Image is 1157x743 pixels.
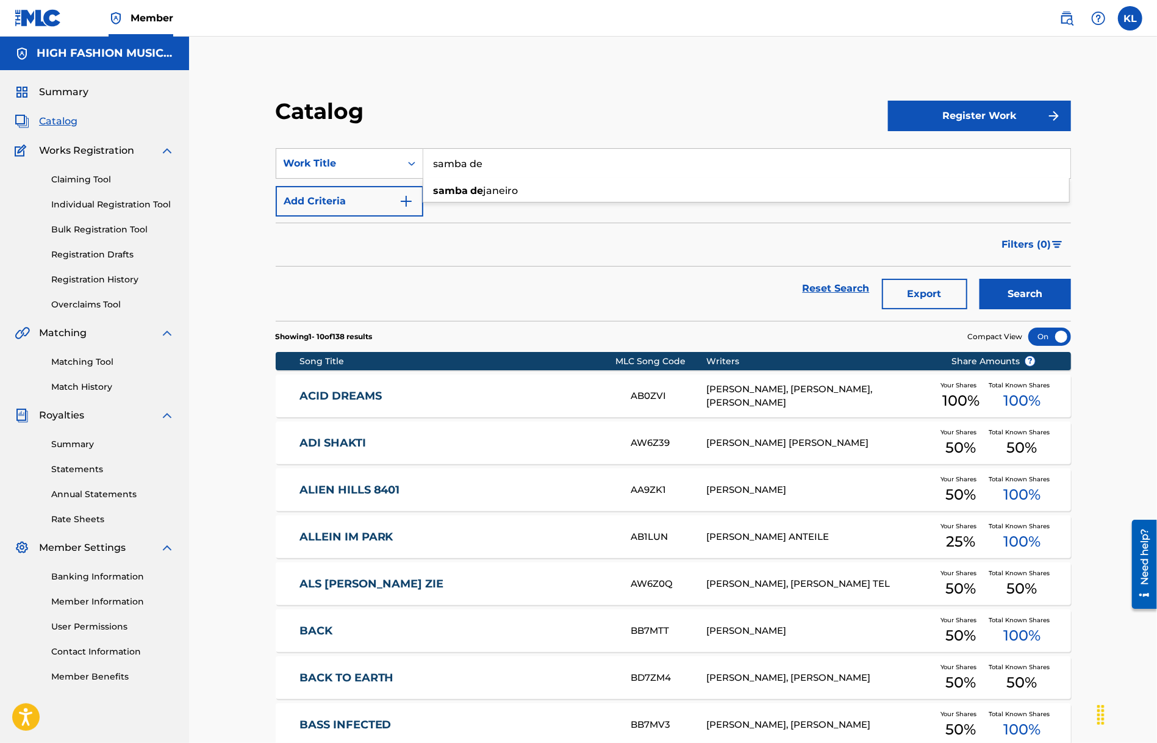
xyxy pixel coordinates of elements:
[51,381,174,393] a: Match History
[276,148,1071,321] form: Search Form
[989,709,1055,719] span: Total Known Shares
[399,194,414,209] img: 9d2ae6d4665cec9f34b9.svg
[37,46,174,60] h5: HIGH FASHION MUSIC BV
[945,625,976,647] span: 50 %
[1003,484,1041,506] span: 100 %
[989,428,1055,437] span: Total Known Shares
[615,355,706,368] div: MLC Song Code
[15,540,29,555] img: Member Settings
[940,709,981,719] span: Your Shares
[51,513,174,526] a: Rate Sheets
[276,186,423,217] button: Add Criteria
[39,326,87,340] span: Matching
[882,279,967,309] button: Export
[706,577,933,591] div: [PERSON_NAME], [PERSON_NAME] TEL
[631,577,706,591] div: AW6Z0Q
[989,616,1055,625] span: Total Known Shares
[51,438,174,451] a: Summary
[945,672,976,694] span: 50 %
[945,484,976,506] span: 50 %
[940,381,981,390] span: Your Shares
[51,670,174,683] a: Member Benefits
[51,298,174,311] a: Overclaims Tool
[942,390,980,412] span: 100 %
[160,540,174,555] img: expand
[15,114,77,129] a: CatalogCatalog
[284,156,393,171] div: Work Title
[706,530,933,544] div: [PERSON_NAME] ANTEILE
[15,46,29,61] img: Accounts
[631,671,706,685] div: BD7ZM4
[1003,531,1041,553] span: 100 %
[1047,109,1061,123] img: f7272a7cc735f4ea7f67.svg
[1006,437,1037,459] span: 50 %
[1006,578,1037,600] span: 50 %
[631,483,706,497] div: AA9ZK1
[706,382,933,410] div: [PERSON_NAME], [PERSON_NAME], [PERSON_NAME]
[940,616,981,625] span: Your Shares
[131,11,173,25] span: Member
[51,248,174,261] a: Registration Drafts
[989,475,1055,484] span: Total Known Shares
[1123,515,1157,614] iframe: Resource Center
[968,331,1023,342] span: Compact View
[706,483,933,497] div: [PERSON_NAME]
[1059,11,1074,26] img: search
[631,530,706,544] div: AB1LUN
[160,408,174,423] img: expand
[631,624,706,638] div: BB7MTT
[706,671,933,685] div: [PERSON_NAME], [PERSON_NAME]
[706,718,933,732] div: [PERSON_NAME], [PERSON_NAME]
[160,326,174,340] img: expand
[940,662,981,672] span: Your Shares
[51,620,174,633] a: User Permissions
[15,9,62,27] img: MLC Logo
[51,645,174,658] a: Contact Information
[15,85,88,99] a: SummarySummary
[631,436,706,450] div: AW6Z39
[1091,697,1111,733] div: Slepen
[299,436,614,450] a: ADI SHAKTI
[1086,6,1111,31] div: Help
[299,483,614,497] a: ALIEN HILLS 8401
[51,463,174,476] a: Statements
[631,389,706,403] div: AB0ZVI
[989,662,1055,672] span: Total Known Shares
[1003,390,1041,412] span: 100 %
[706,355,933,368] div: Writers
[15,408,29,423] img: Royalties
[299,355,616,368] div: Song Title
[51,488,174,501] a: Annual Statements
[989,522,1055,531] span: Total Known Shares
[980,279,1071,309] button: Search
[940,475,981,484] span: Your Shares
[940,522,981,531] span: Your Shares
[51,198,174,211] a: Individual Registration Tool
[299,389,614,403] a: ACID DREAMS
[39,114,77,129] span: Catalog
[945,578,976,600] span: 50 %
[51,273,174,286] a: Registration History
[39,143,134,158] span: Works Registration
[797,275,876,302] a: Reset Search
[1006,672,1037,694] span: 50 %
[1091,11,1106,26] img: help
[940,428,981,437] span: Your Shares
[706,436,933,450] div: [PERSON_NAME] [PERSON_NAME]
[989,381,1055,390] span: Total Known Shares
[1096,684,1157,743] iframe: Chat Widget
[1096,684,1157,743] div: Chatwidget
[15,143,30,158] img: Works Registration
[299,624,614,638] a: BACK
[706,624,933,638] div: [PERSON_NAME]
[299,530,614,544] a: ALLEIN IM PARK
[945,437,976,459] span: 50 %
[1055,6,1079,31] a: Public Search
[15,85,29,99] img: Summary
[484,185,518,196] span: janeiro
[51,223,174,236] a: Bulk Registration Tool
[631,718,706,732] div: BB7MV3
[160,143,174,158] img: expand
[1052,241,1062,248] img: filter
[39,408,84,423] span: Royalties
